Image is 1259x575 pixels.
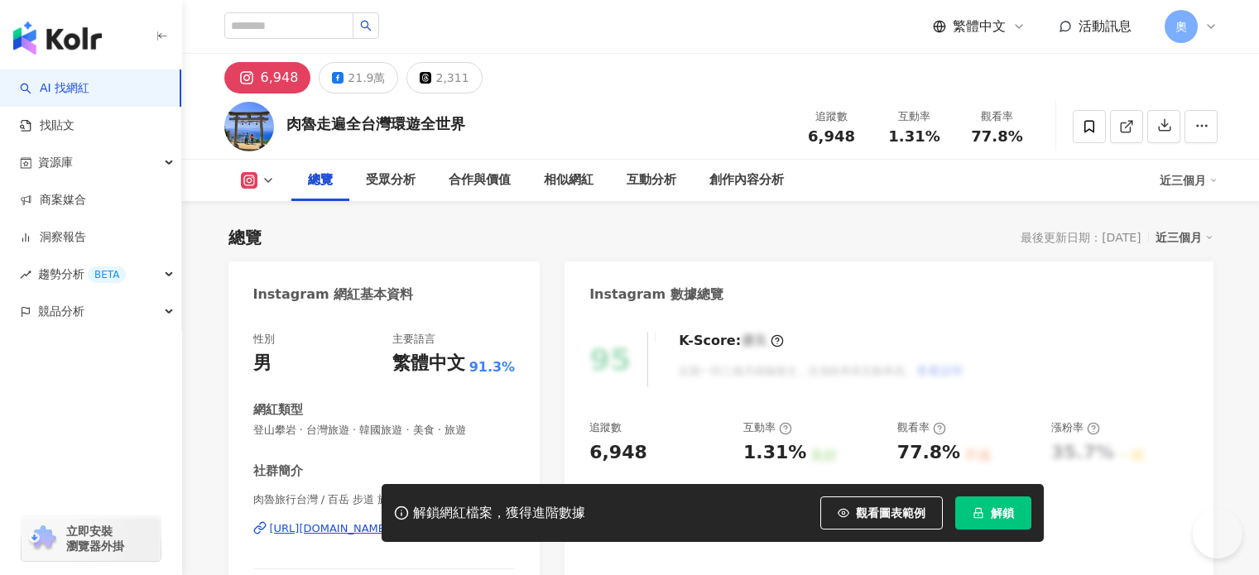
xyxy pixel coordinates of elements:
div: 繁體中文 [392,351,465,376]
div: 6,948 [261,66,299,89]
span: 立即安裝 瀏覽器外掛 [66,524,124,553]
a: chrome extension立即安裝 瀏覽器外掛 [22,516,161,561]
img: logo [13,22,102,55]
img: chrome extension [26,525,59,552]
div: 追蹤數 [589,420,622,435]
div: 近三個月 [1156,227,1213,248]
div: 1.31% [743,440,806,466]
a: 找貼文 [20,117,74,134]
span: 91.3% [469,358,516,376]
span: 資源庫 [38,144,73,181]
a: searchAI 找網紅 [20,80,89,97]
div: 相似網紅 [544,170,593,190]
div: BETA [88,266,126,283]
div: 互動率 [743,420,792,435]
span: 趨勢分析 [38,256,126,293]
div: 網紅類型 [253,401,303,419]
span: rise [20,269,31,280]
div: Instagram 數據總覽 [589,285,723,304]
div: 總覽 [308,170,333,190]
button: 2,311 [406,62,482,93]
div: 77.8% [897,440,960,466]
div: 總覽 [228,226,262,249]
div: 互動率 [883,108,946,125]
div: 6,948 [589,440,647,466]
span: 奧 [1175,17,1187,36]
div: 最後更新日期：[DATE] [1021,231,1141,244]
div: K-Score : [679,332,784,350]
div: 社群簡介 [253,462,303,480]
button: 觀看圖表範例 [820,496,943,529]
span: search [360,20,372,31]
div: 觀看率 [966,108,1029,125]
a: 商案媒合 [20,192,86,208]
div: 觀看率 [897,420,946,435]
div: 互動分析 [627,170,676,190]
div: 男 [253,351,272,376]
span: 6,948 [808,127,855,145]
button: 解鎖 [955,496,1031,529]
div: 受眾分析 [366,170,416,190]
span: 繁體中文 [953,17,1006,36]
div: Instagram 網紅基本資料 [253,285,414,304]
span: 77.8% [971,128,1022,145]
button: 21.9萬 [319,62,398,93]
div: 主要語言 [392,332,435,347]
span: 登山攀岩 · 台灣旅遊 · 韓國旅遊 · 美食 · 旅遊 [253,423,516,438]
span: 觀看圖表範例 [856,506,925,520]
div: 21.9萬 [348,66,385,89]
span: 1.31% [888,128,939,145]
span: 解鎖 [991,506,1014,520]
img: KOL Avatar [224,102,274,151]
div: 2,311 [435,66,469,89]
span: lock [973,507,984,519]
div: 追蹤數 [800,108,863,125]
div: 解鎖網紅檔案，獲得進階數據 [413,505,585,522]
div: 肉魯走遍全台灣環遊全世界 [286,113,465,134]
button: 6,948 [224,62,311,93]
div: 近三個月 [1160,167,1218,194]
div: 漲粉率 [1051,420,1100,435]
span: 競品分析 [38,293,84,330]
span: 活動訊息 [1079,18,1132,34]
div: 合作與價值 [449,170,511,190]
a: 洞察報告 [20,229,86,246]
div: 性別 [253,332,275,347]
div: 創作內容分析 [709,170,784,190]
